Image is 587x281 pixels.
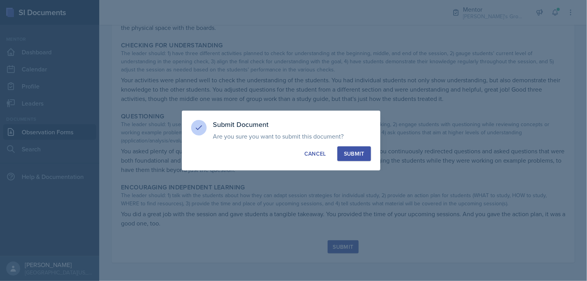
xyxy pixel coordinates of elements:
[337,146,371,161] button: Submit
[344,150,364,158] div: Submit
[213,132,371,140] p: Are you sure you want to submit this document?
[213,120,371,129] h3: Submit Document
[304,150,326,158] div: Cancel
[298,146,333,161] button: Cancel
